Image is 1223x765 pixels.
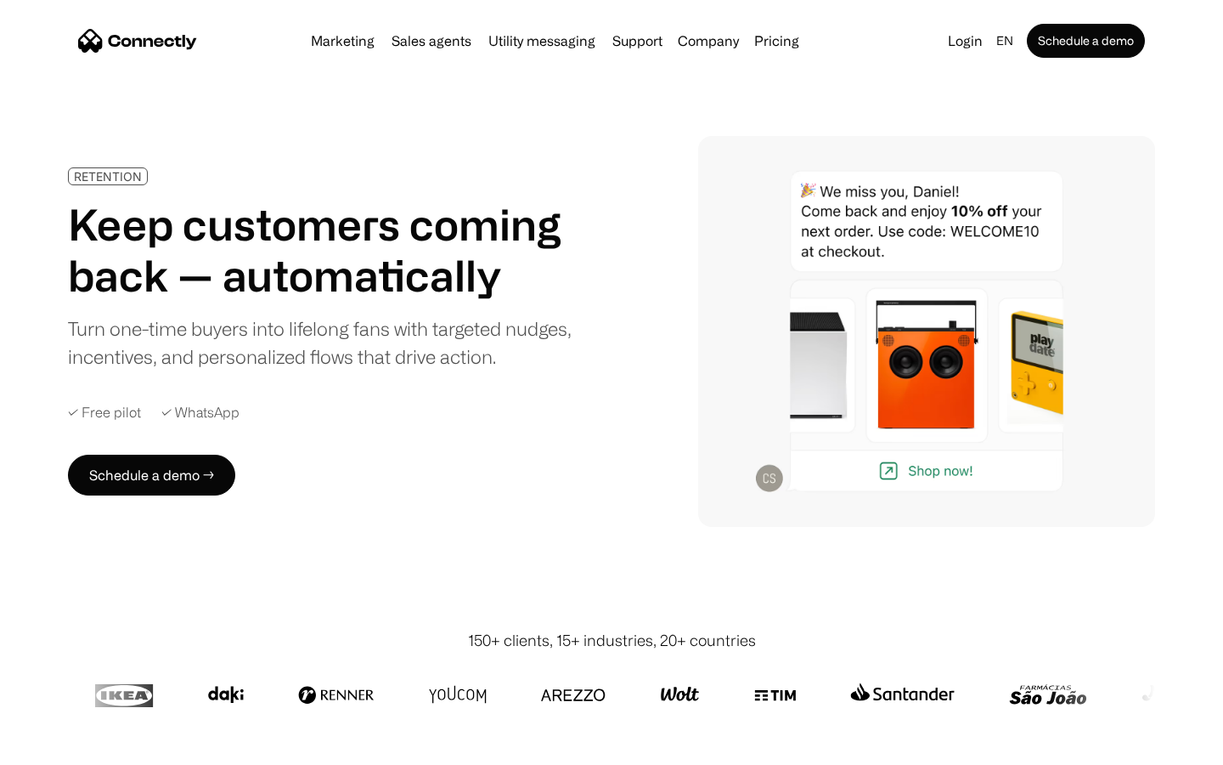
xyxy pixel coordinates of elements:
[68,199,584,301] h1: Keep customers coming back — automatically
[678,29,739,53] div: Company
[304,34,381,48] a: Marketing
[1027,24,1145,58] a: Schedule a demo
[34,735,102,759] ul: Language list
[385,34,478,48] a: Sales agents
[68,455,235,496] a: Schedule a demo →
[482,34,602,48] a: Utility messaging
[747,34,806,48] a: Pricing
[996,29,1013,53] div: en
[74,170,142,183] div: RETENTION
[941,29,989,53] a: Login
[606,34,669,48] a: Support
[161,405,240,421] div: ✓ WhatsApp
[68,314,584,371] div: Turn one-time buyers into lifelong fans with targeted nudges, incentives, and personalized flows ...
[68,405,141,421] div: ✓ Free pilot
[17,734,102,759] aside: Language selected: English
[468,629,756,652] div: 150+ clients, 15+ industries, 20+ countries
